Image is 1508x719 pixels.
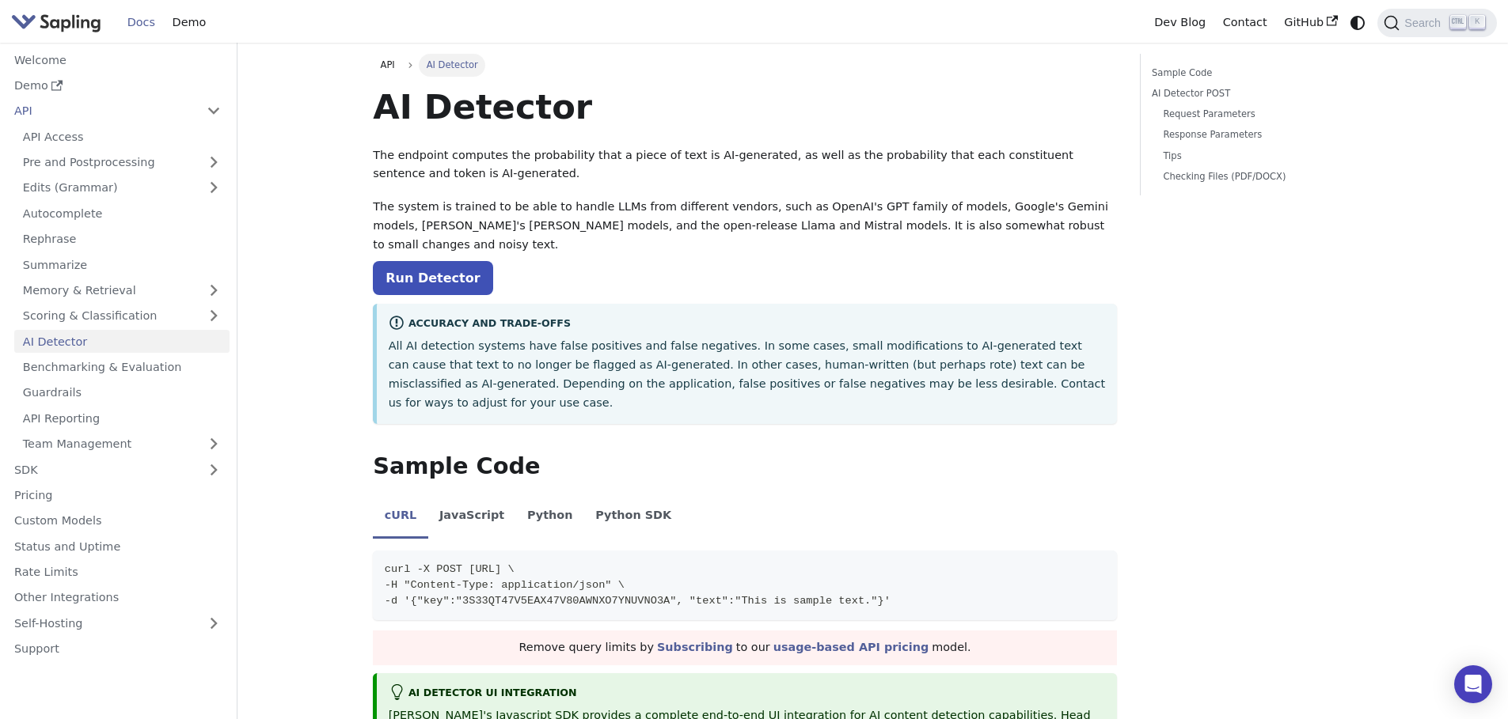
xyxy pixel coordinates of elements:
a: Support [6,638,230,660]
p: The system is trained to be able to handle LLMs from different vendors, such as OpenAI's GPT fami... [373,198,1117,254]
a: Autocomplete [14,202,230,225]
a: Response Parameters [1163,127,1361,142]
img: Sapling.ai [11,11,101,34]
a: Edits (Grammar) [14,176,230,199]
a: Scoring & Classification [14,305,230,327]
a: SDK [6,458,198,481]
a: Welcome [6,48,230,71]
a: API Access [14,125,230,148]
a: Benchmarking & Evaluation [14,356,230,379]
span: -d '{"key":"3S33QT47V5EAX47V80AWNXO7YNUVNO3A", "text":"This is sample text."}' [385,595,891,607]
a: Request Parameters [1163,107,1361,122]
a: Tips [1163,149,1361,164]
a: Memory & Retrieval [14,279,230,302]
li: JavaScript [428,495,516,539]
button: Search (Ctrl+K) [1377,9,1496,37]
a: usage-based API pricing [773,641,929,653]
a: Sample Code [1152,66,1366,81]
a: Rate Limits [6,561,230,584]
span: API [381,59,395,70]
a: API [6,100,198,123]
li: Python [516,495,584,539]
div: Remove query limits by to our model. [373,630,1117,665]
li: cURL [373,495,427,539]
p: All AI detection systems have false positives and false negatives. In some cases, small modificat... [389,337,1106,412]
a: Demo [6,74,230,97]
nav: Breadcrumbs [373,54,1117,76]
button: Collapse sidebar category 'API' [198,100,230,123]
a: Subscribing [657,641,733,653]
kbd: K [1469,15,1485,29]
a: Status and Uptime [6,535,230,558]
a: Pricing [6,484,230,507]
span: Search [1400,17,1450,29]
a: Rephrase [14,228,230,251]
a: Summarize [14,253,230,276]
a: Sapling.ai [11,11,107,34]
li: Python SDK [584,495,683,539]
h2: Sample Code [373,452,1117,481]
div: Open Intercom Messenger [1454,665,1492,703]
a: Guardrails [14,381,230,404]
a: GitHub [1275,10,1346,35]
a: Contact [1214,10,1276,35]
a: Pre and Postprocessing [14,151,230,174]
button: Expand sidebar category 'SDK' [198,458,230,481]
a: API [373,54,402,76]
span: -H "Content-Type: application/json" \ [385,579,625,591]
button: Switch between dark and light mode (currently system mode) [1347,11,1369,34]
a: Run Detector [373,261,492,295]
a: AI Detector POST [1152,86,1366,101]
a: Checking Files (PDF/DOCX) [1163,169,1361,184]
a: Other Integrations [6,586,230,609]
a: Self-Hosting [6,611,230,634]
p: The endpoint computes the probability that a piece of text is AI-generated, as well as the probab... [373,146,1117,184]
a: Team Management [14,433,230,456]
a: Demo [164,10,215,35]
span: AI Detector [419,54,485,76]
a: Custom Models [6,509,230,532]
div: AI Detector UI integration [389,684,1106,703]
a: API Reporting [14,407,230,430]
a: AI Detector [14,330,230,353]
a: Docs [119,10,164,35]
h1: AI Detector [373,85,1117,128]
a: Dev Blog [1145,10,1214,35]
span: curl -X POST [URL] \ [385,563,515,575]
div: Accuracy and Trade-offs [389,315,1106,334]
